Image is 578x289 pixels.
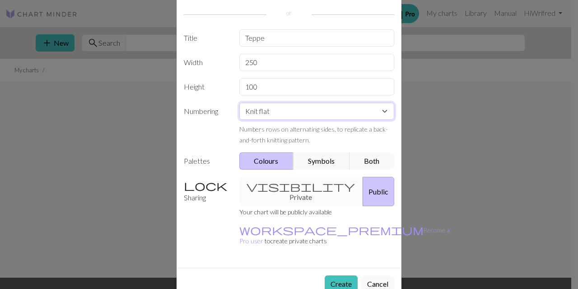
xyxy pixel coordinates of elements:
button: Colours [239,152,294,170]
a: Become a Pro user [239,226,450,245]
label: Height [178,78,234,95]
label: Palettes [178,152,234,170]
button: Both [350,152,395,170]
label: Numbering [178,103,234,145]
label: Width [178,54,234,71]
span: workspace_premium [239,223,424,236]
button: Symbols [293,152,350,170]
button: Public [363,177,394,206]
small: to create private charts [239,226,450,245]
small: Your chart will be publicly available [239,208,332,216]
label: Sharing [178,177,234,206]
label: Title [178,29,234,47]
small: Numbers rows on alternating sides, to replicate a back-and-forth knitting pattern. [239,125,388,144]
